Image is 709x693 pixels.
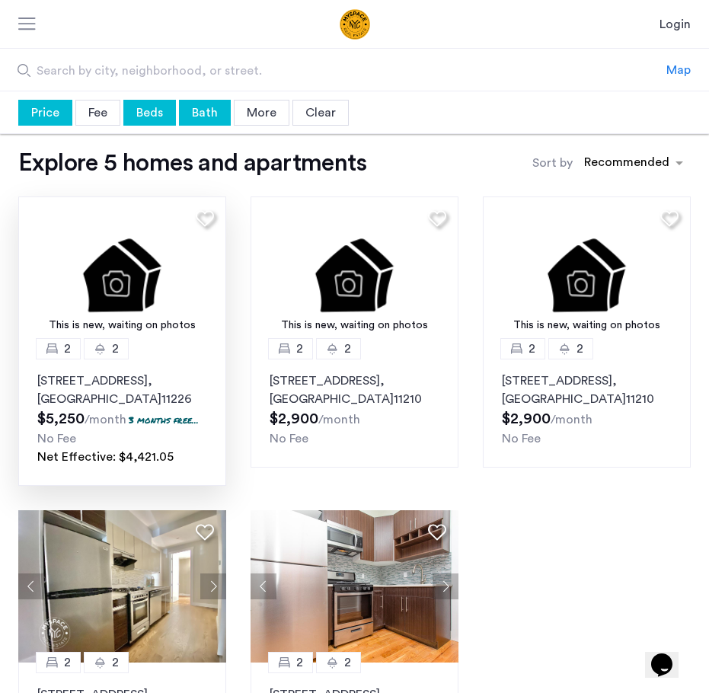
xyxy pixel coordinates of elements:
div: Map [666,61,691,79]
span: No Fee [502,433,541,445]
div: Price [18,100,72,126]
p: [STREET_ADDRESS] 11210 [270,372,439,408]
img: 2.gif [18,196,226,349]
span: No Fee [37,433,76,445]
div: This is new, waiting on photos [258,318,451,334]
label: Sort by [532,154,573,172]
button: Previous apartment [251,573,276,599]
a: Login [659,15,691,34]
span: $2,900 [270,411,318,426]
a: This is new, waiting on photos [18,196,226,349]
button: Previous apartment [18,573,44,599]
div: Bath [179,100,231,126]
span: 2 [576,340,583,358]
span: 2 [529,340,535,358]
div: Recommended [582,153,669,175]
span: 2 [296,340,303,358]
sub: /month [551,414,592,426]
ng-select: sort-apartment [576,149,691,177]
h1: Explore 5 homes and apartments [18,148,366,178]
button: Next apartment [200,573,226,599]
iframe: chat widget [645,632,694,678]
button: Next apartment [433,573,458,599]
span: $2,900 [502,411,551,426]
div: This is new, waiting on photos [490,318,683,334]
span: 2 [112,340,119,358]
span: 2 [64,653,71,672]
span: Fee [88,107,107,119]
div: This is new, waiting on photos [26,318,219,334]
a: 22[STREET_ADDRESS], [GEOGRAPHIC_DATA]112263 months free...No FeeNet Effective: $4,421.05 [18,349,226,486]
p: [STREET_ADDRESS] 11210 [502,372,672,408]
img: 2.gif [251,196,458,349]
p: [STREET_ADDRESS] 11226 [37,372,207,408]
span: 2 [112,653,119,672]
p: 3 months free... [129,414,199,426]
span: $5,250 [37,411,85,426]
div: Beds [123,100,176,126]
span: 2 [64,340,71,358]
div: Clear [292,100,349,126]
sub: /month [318,414,360,426]
img: 22_638515702799817925.png [18,510,226,663]
div: More [234,100,289,126]
img: logo [280,9,430,40]
img: 1997_638246801353777237.jpeg [251,510,458,663]
a: This is new, waiting on photos [251,196,458,349]
a: 22[STREET_ADDRESS], [GEOGRAPHIC_DATA]11210No Fee [483,349,691,468]
a: This is new, waiting on photos [483,196,691,349]
span: 2 [344,340,351,358]
span: 2 [344,653,351,672]
span: Search by city, neighborhood, or street. [37,62,570,80]
span: Net Effective: $4,421.05 [37,451,174,463]
span: No Fee [270,433,308,445]
a: Cazamio Logo [280,9,430,40]
sub: /month [85,414,126,426]
img: 2.gif [483,196,691,349]
a: 22[STREET_ADDRESS], [GEOGRAPHIC_DATA]11210No Fee [251,349,458,468]
span: 2 [296,653,303,672]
